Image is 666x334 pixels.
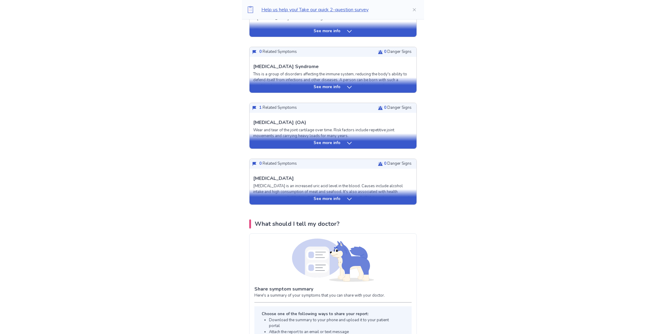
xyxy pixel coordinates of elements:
[253,119,306,126] p: [MEDICAL_DATA] (OA)
[314,84,340,90] p: See more info
[292,239,374,282] img: Shiba (Report)
[384,105,412,111] p: Danger Signs
[253,63,319,70] p: [MEDICAL_DATA] Syndrome
[262,311,399,317] p: Choose one of the following ways to share your report:
[253,175,294,182] p: [MEDICAL_DATA]
[259,105,262,110] span: 1
[259,161,262,166] span: 0
[254,293,412,299] p: Here's a summary of your symptoms that you can share with your doctor.
[314,196,340,202] p: See more info
[384,161,412,167] p: Danger Signs
[384,49,412,55] p: Danger Signs
[259,49,297,55] p: Related Symptoms
[261,6,402,13] p: Help us help you! Take our quick 2-question survey
[253,71,413,107] p: This is a group of disorders affecting the immune system, reducing the body's ability to defend i...
[384,161,386,166] span: 0
[269,317,399,329] li: Download the summary to your phone and upload it to your patient portal
[314,28,340,34] p: See more info
[259,49,262,54] span: 0
[259,105,297,111] p: Related Symptoms
[384,49,386,54] span: 0
[253,183,413,207] p: [MEDICAL_DATA] is an increased uric acid level in the blood. Causes include alcohol intake and hi...
[254,285,412,293] p: Share symptom summary
[253,127,413,139] p: Wear and tear of the joint cartilage over time. Risk factors include repetitive joint movements a...
[314,140,340,146] p: See more info
[255,219,340,229] p: What should I tell my doctor?
[259,161,297,167] p: Related Symptoms
[384,105,386,110] span: 0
